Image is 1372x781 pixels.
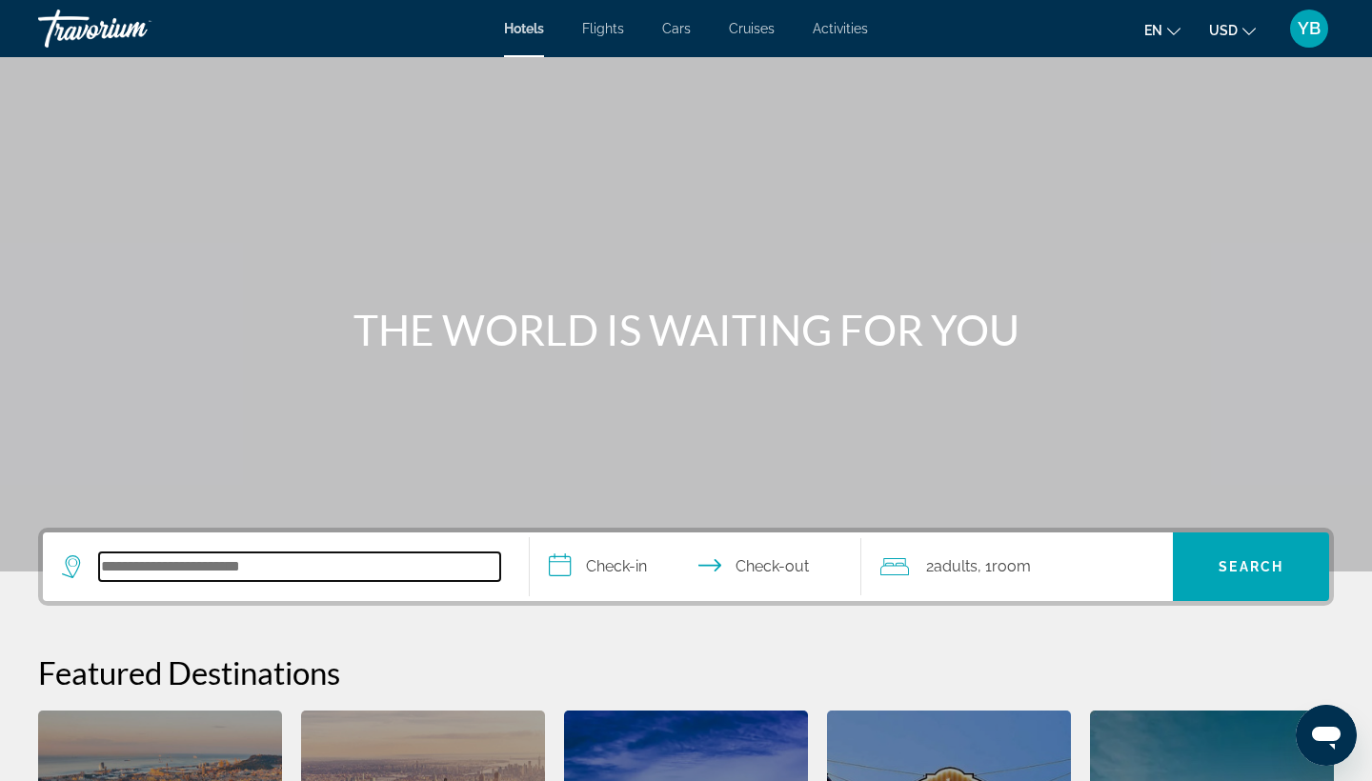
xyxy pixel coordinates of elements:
[99,552,500,581] input: Search hotel destination
[38,4,229,53] a: Travorium
[1144,23,1162,38] span: en
[1209,23,1238,38] span: USD
[926,553,978,580] span: 2
[992,557,1031,575] span: Room
[934,557,978,575] span: Adults
[329,305,1043,354] h1: THE WORLD IS WAITING FOR YOU
[813,21,868,36] a: Activities
[662,21,691,36] a: Cars
[729,21,775,36] a: Cruises
[1209,16,1256,44] button: Change currency
[1144,16,1180,44] button: Change language
[1219,559,1283,574] span: Search
[43,532,1329,601] div: Search widget
[1173,532,1329,601] button: Search
[38,653,1334,691] h2: Featured Destinations
[1296,705,1357,766] iframe: Button to launch messaging window
[978,553,1031,580] span: , 1
[530,532,861,601] button: Select check in and out date
[504,21,544,36] a: Hotels
[1284,9,1334,49] button: User Menu
[861,532,1174,601] button: Travelers: 2 adults, 0 children
[1298,19,1321,38] span: YB
[582,21,624,36] a: Flights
